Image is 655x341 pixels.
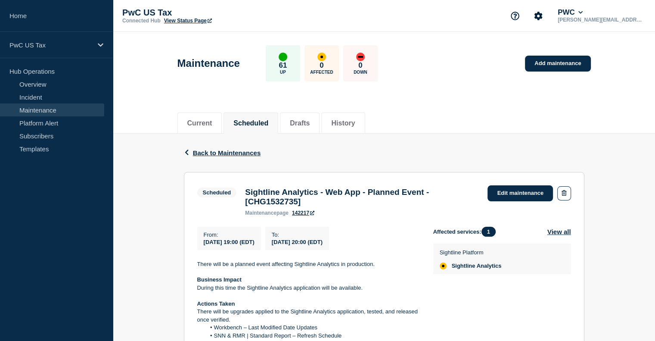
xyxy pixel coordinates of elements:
button: History [331,119,355,127]
p: Sightline Platform [440,249,502,256]
button: Support [506,7,524,25]
button: Scheduled [233,119,268,127]
strong: Actions Taken [197,300,235,307]
button: Current [187,119,212,127]
span: Back to Maintenances [193,149,261,156]
p: Up [280,70,286,75]
button: Back to Maintenances [184,149,261,156]
span: [DATE] 19:00 (EDT) [204,239,255,245]
button: View all [547,227,571,237]
span: 1 [481,227,496,237]
p: To : [272,232,323,238]
p: 0 [320,61,323,70]
p: From : [204,232,255,238]
p: During this time the Sightline Analytics application will be available. [197,284,419,292]
a: Add maintenance [525,56,590,72]
span: Scheduled [197,188,237,197]
span: Affected services: [433,227,500,237]
span: [DATE] 20:00 (EDT) [272,239,323,245]
button: Drafts [290,119,310,127]
div: affected [317,53,326,61]
p: Affected [310,70,333,75]
a: Edit maintenance [487,185,553,201]
p: Down [354,70,367,75]
h3: Sightline Analytics - Web App - Planned Event - [CHG1532735] [245,188,479,206]
button: PWC [556,8,584,17]
div: up [279,53,287,61]
button: Account settings [529,7,547,25]
li: Workbench – Last Modified Date Updates [205,324,419,332]
span: maintenance [245,210,276,216]
p: page [245,210,289,216]
div: affected [440,263,447,269]
p: 61 [279,61,287,70]
p: 0 [358,61,362,70]
a: View Status Page [164,18,212,24]
p: [PERSON_NAME][EMAIL_ADDRESS][DOMAIN_NAME] [556,17,646,23]
p: There will be a planned event affecting Sightline Analytics in production. [197,260,419,268]
p: Connected Hub [122,18,161,24]
p: PwC US Tax [9,41,92,49]
div: down [356,53,365,61]
li: SNN & RMR | Standard Report – Refresh Schedule [205,332,419,340]
p: PwC US Tax [122,8,295,18]
strong: Business Impact [197,276,242,283]
h1: Maintenance [177,57,240,69]
a: 142217 [292,210,314,216]
p: There will be upgrades applied to the Sightline Analytics application, tested, and released once ... [197,308,419,324]
span: Sightline Analytics [452,263,502,269]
